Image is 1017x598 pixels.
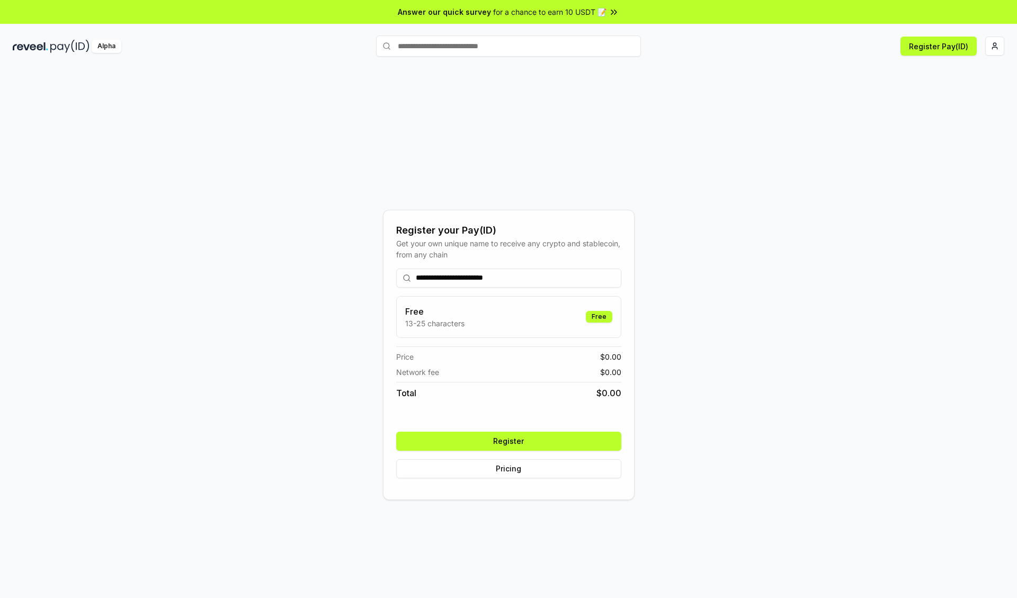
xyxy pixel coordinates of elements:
[396,238,621,260] div: Get your own unique name to receive any crypto and stablecoin, from any chain
[900,37,977,56] button: Register Pay(ID)
[600,351,621,362] span: $ 0.00
[92,40,121,53] div: Alpha
[396,459,621,478] button: Pricing
[493,6,606,17] span: for a chance to earn 10 USDT 📝
[50,40,90,53] img: pay_id
[586,311,612,323] div: Free
[13,40,48,53] img: reveel_dark
[396,432,621,451] button: Register
[396,387,416,399] span: Total
[396,223,621,238] div: Register your Pay(ID)
[405,318,465,329] p: 13-25 characters
[396,351,414,362] span: Price
[596,387,621,399] span: $ 0.00
[600,367,621,378] span: $ 0.00
[405,305,465,318] h3: Free
[398,6,491,17] span: Answer our quick survey
[396,367,439,378] span: Network fee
